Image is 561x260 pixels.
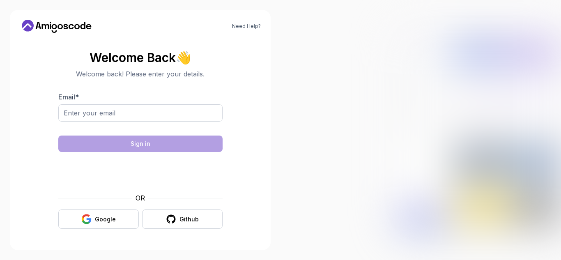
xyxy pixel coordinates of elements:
[58,136,223,152] button: Sign in
[131,140,150,148] div: Sign in
[179,215,199,223] div: Github
[95,215,116,223] div: Google
[175,51,191,65] span: 👋
[58,69,223,79] p: Welcome back! Please enter your details.
[142,209,223,229] button: Github
[78,157,202,188] iframe: Widget containing checkbox for hCaptcha security challenge
[58,104,223,122] input: Enter your email
[232,23,261,30] a: Need Help?
[136,193,145,203] p: OR
[58,51,223,64] h2: Welcome Back
[58,209,139,229] button: Google
[58,93,79,101] label: Email *
[20,20,94,33] a: Home link
[394,26,561,234] img: Amigoscode Dashboard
